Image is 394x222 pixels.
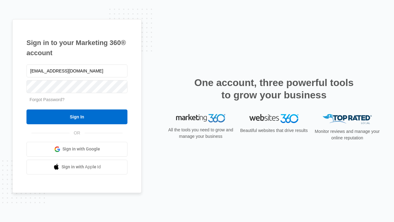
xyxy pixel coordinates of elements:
[166,127,235,140] p: All the tools you need to grow and manage your business
[26,109,127,124] input: Sign In
[313,128,382,141] p: Monitor reviews and manage your online reputation
[62,146,100,152] span: Sign in with Google
[249,114,299,123] img: Websites 360
[176,114,225,123] img: Marketing 360
[26,64,127,77] input: Email
[26,38,127,58] h1: Sign in to your Marketing 360® account
[239,127,308,134] p: Beautiful websites that drive results
[62,164,101,170] span: Sign in with Apple Id
[26,142,127,157] a: Sign in with Google
[70,130,85,136] span: OR
[30,97,65,102] a: Forgot Password?
[323,114,372,124] img: Top Rated Local
[26,160,127,175] a: Sign in with Apple Id
[192,76,356,101] h2: One account, three powerful tools to grow your business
